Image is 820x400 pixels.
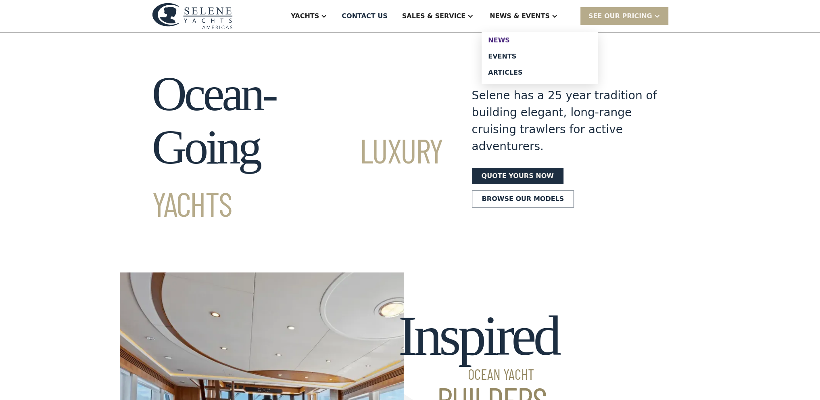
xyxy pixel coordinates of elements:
[488,53,591,60] div: Events
[588,11,652,21] div: SEE Our Pricing
[398,367,558,381] span: Ocean Yacht
[152,67,443,227] h1: Ocean-Going
[291,11,319,21] div: Yachts
[402,11,465,21] div: Sales & Service
[488,69,591,76] div: Articles
[152,130,443,224] span: Luxury Yachts
[472,191,574,207] a: Browse our models
[472,87,657,155] div: Selene has a 25 year tradition of building elegant, long-range cruising trawlers for active adven...
[488,37,591,44] div: News
[490,11,550,21] div: News & EVENTS
[482,65,598,81] a: Articles
[472,168,563,184] a: Quote yours now
[342,11,388,21] div: Contact US
[580,7,668,25] div: SEE Our Pricing
[482,48,598,65] a: Events
[482,32,598,84] nav: News & EVENTS
[152,3,233,29] img: logo
[482,32,598,48] a: News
